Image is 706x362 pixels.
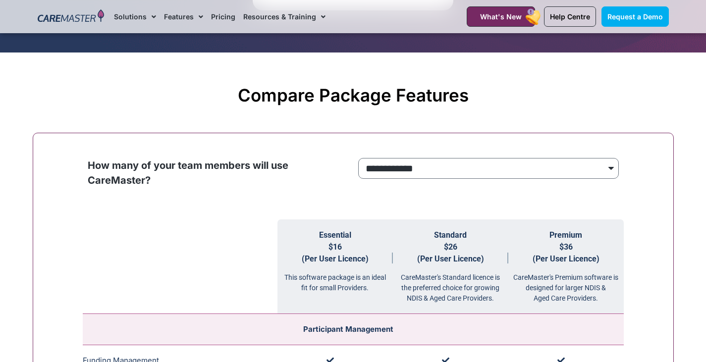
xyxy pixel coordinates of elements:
[277,265,393,293] div: This software package is an ideal fit for small Providers.
[277,219,393,314] th: Essential
[393,219,508,314] th: Standard
[544,6,596,27] a: Help Centre
[88,158,348,188] p: How many of your team members will use CareMaster?
[393,265,508,304] div: CareMaster's Standard licence is the preferred choice for growing NDIS & Aged Care Providers.
[601,6,669,27] a: Request a Demo
[550,12,590,21] span: Help Centre
[533,242,599,263] span: $36 (Per User Licence)
[508,219,624,314] th: Premium
[607,12,663,21] span: Request a Demo
[38,9,105,24] img: CareMaster Logo
[38,85,669,105] h2: Compare Package Features
[303,324,393,334] span: Participant Management
[508,265,624,304] div: CareMaster's Premium software is designed for larger NDIS & Aged Care Providers.
[417,242,484,263] span: $26 (Per User Licence)
[480,12,522,21] span: What's New
[467,6,535,27] a: What's New
[302,242,369,263] span: $16 (Per User Licence)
